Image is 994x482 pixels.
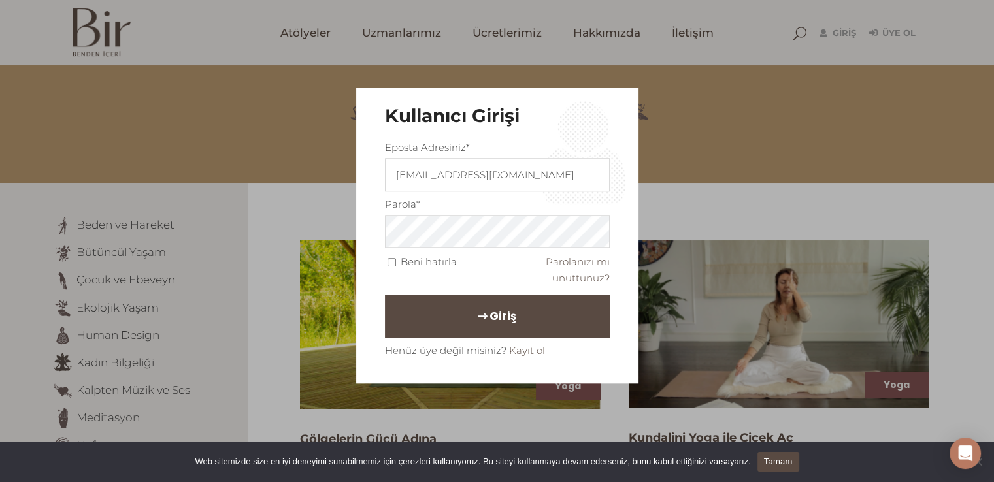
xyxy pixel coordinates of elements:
[385,105,610,127] h3: Kullanıcı Girişi
[950,438,981,469] div: Open Intercom Messenger
[385,295,610,338] button: Giriş
[195,455,750,468] span: Web sitemizde size en iyi deneyimi sunabilmemiz için çerezleri kullanıyoruz. Bu siteyi kullanmaya...
[509,344,545,357] a: Kayıt ol
[385,139,470,155] label: Eposta Adresiniz*
[489,306,516,328] span: Giriş
[757,452,799,472] a: Tamam
[385,196,420,212] label: Parola*
[546,256,610,285] a: Parolanızı mı unuttunuz?
[385,158,610,191] input: Üç veya daha fazla karakter
[401,254,457,270] label: Beni hatırla
[385,344,506,357] span: Henüz üye değil misiniz?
